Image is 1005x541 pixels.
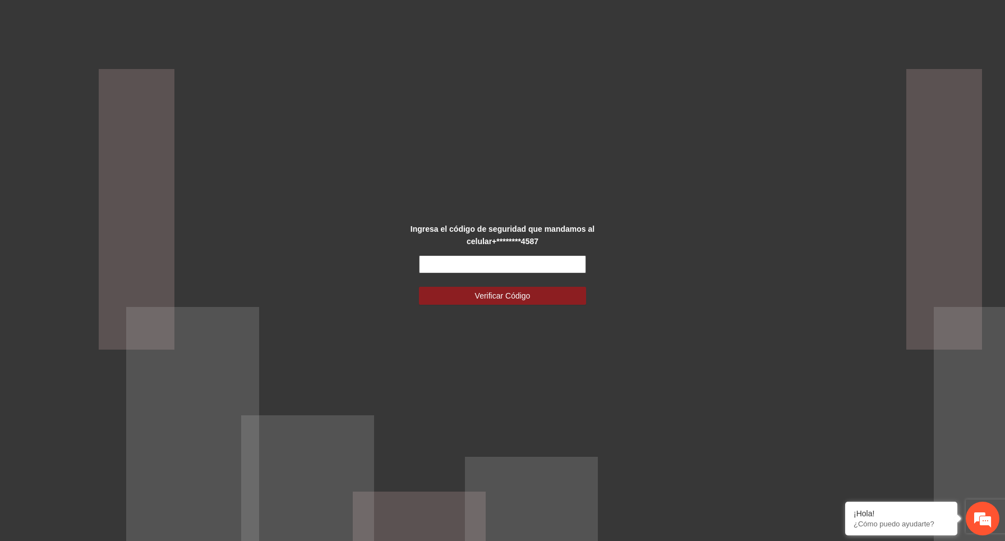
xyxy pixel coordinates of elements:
div: Minimizar ventana de chat en vivo [184,6,211,33]
textarea: Escriba su mensaje y pulse “Intro” [6,306,214,346]
div: ¡Hola! [854,509,949,518]
p: ¿Cómo puedo ayudarte? [854,520,949,528]
strong: Ingresa el código de seguridad que mandamos al celular +********4587 [411,224,594,246]
button: Verificar Código [419,287,587,305]
span: Estamos en línea. [65,150,155,263]
div: Chatee con nosotros ahora [58,57,188,72]
span: Verificar Código [475,290,531,302]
